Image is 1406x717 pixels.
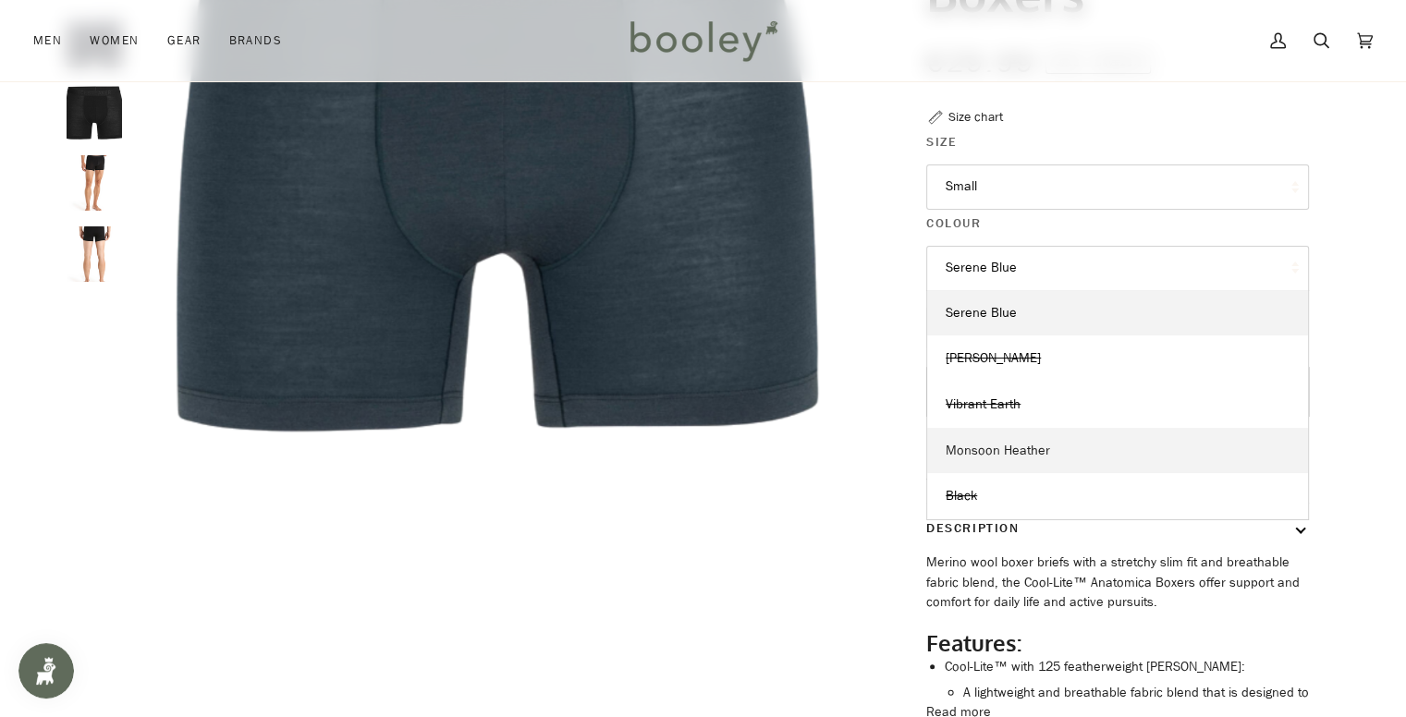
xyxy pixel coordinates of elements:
span: Serene Blue [946,304,1017,322]
img: Booley [622,14,784,67]
span: Brands [228,31,282,50]
button: Description [926,504,1309,553]
iframe: Button to open loyalty program pop-up [18,643,74,699]
img: Icebreaker Men's Cool-Lite Merino Anatomica Boxers Black - Booley Galway [67,226,122,282]
span: Colour [926,213,981,233]
span: Size [926,132,957,152]
span: Men [33,31,62,50]
a: Serene Blue [927,290,1308,336]
button: Small [926,164,1309,210]
h2: Features: [926,629,1309,657]
div: Size chart [948,107,1003,127]
span: Women [90,31,139,50]
a: [PERSON_NAME] [927,335,1308,382]
a: Black [927,473,1308,519]
img: Icebreaker Men's Cool-Lite Merino Anatomica Boxers Black - Booley Galway [67,155,122,211]
li: Cool-Lite™ with 125 featherweight [PERSON_NAME]: [945,657,1309,677]
a: Monsoon Heather [927,428,1308,474]
span: Gear [167,31,202,50]
a: Vibrant Earth [927,382,1308,428]
span: Monsoon Heather [946,442,1050,459]
p: Merino wool boxer briefs with a stretchy slim fit and breathable fabric blend, the Cool-Lite™ Ana... [926,553,1309,613]
button: Serene Blue [926,246,1309,291]
span: [PERSON_NAME] [946,349,1041,367]
span: Vibrant Earth [946,395,1021,413]
span: Black [946,487,977,504]
img: Icebreaker Men's Cool-Lite Merino Anatomica Boxers Black - Booley Galway [67,85,122,140]
li: A lightweight and breathable fabric blend that is designed to [963,683,1309,703]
